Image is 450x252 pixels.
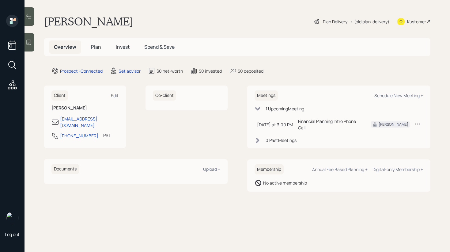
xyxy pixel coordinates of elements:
div: PST [103,132,111,139]
div: 0 Past Meeting s [266,137,297,143]
span: Invest [116,44,130,50]
h6: Documents [51,164,79,174]
img: retirable_logo.png [6,212,18,224]
div: Digital-only Membership + [372,166,423,172]
div: No active membership [263,180,307,186]
div: [DATE] at 3:00 PM [257,121,293,128]
div: Upload + [203,166,220,172]
div: • (old plan-delivery) [350,18,389,25]
span: Overview [54,44,76,50]
span: Plan [91,44,101,50]
h6: Client [51,90,68,101]
div: Log out [5,231,20,237]
div: Annual Fee Based Planning + [312,166,368,172]
div: [PERSON_NAME] [379,122,408,127]
h6: [PERSON_NAME] [51,105,119,111]
div: Set advisor [119,68,141,74]
div: Edit [111,93,119,98]
div: 1 Upcoming Meeting [266,105,304,112]
h6: Membership [255,164,284,174]
div: [PHONE_NUMBER] [60,132,98,139]
div: $0 deposited [238,68,263,74]
div: $0 invested [199,68,222,74]
span: Spend & Save [144,44,175,50]
div: [EMAIL_ADDRESS][DOMAIN_NAME] [60,116,119,128]
div: Kustomer [407,18,426,25]
h1: [PERSON_NAME] [44,15,133,28]
div: $0 net-worth [157,68,183,74]
div: Schedule New Meeting + [374,93,423,98]
h6: Meetings [255,90,278,101]
h6: Co-client [153,90,176,101]
div: Financial Planning Intro Phone Call [298,118,362,131]
div: Plan Delivery [323,18,347,25]
div: Prospect · Connected [60,68,103,74]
